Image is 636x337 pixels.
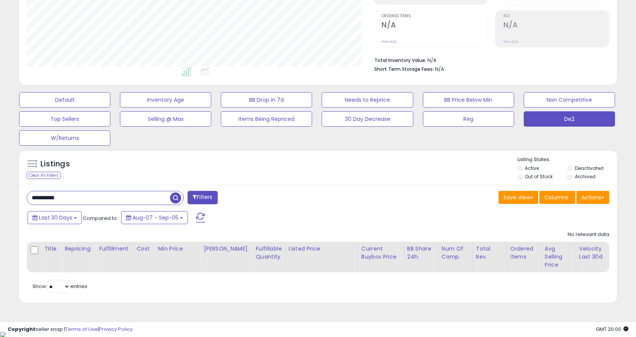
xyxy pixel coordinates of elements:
[8,326,133,333] div: seller snap | |
[423,111,514,127] button: Reg
[525,173,553,180] label: Out of Stock
[32,283,87,290] span: Show: entries
[28,211,82,224] button: Last 30 Days
[99,326,133,333] a: Privacy Policy
[575,165,604,171] label: Deactivated
[596,326,628,333] span: 2025-10-6 20:00 GMT
[361,245,401,261] div: Current Buybox Price
[382,14,487,18] span: Ordered Items
[121,211,188,224] button: Aug-07 - Sep-05
[289,245,355,253] div: Listed Price
[579,245,607,261] div: Velocity Last 30d
[374,55,604,64] li: N/A
[524,92,615,107] button: Non Competitive
[382,21,487,31] h2: N/A
[65,326,98,333] a: Terms of Use
[19,92,110,107] button: Default
[576,191,609,204] button: Actions
[322,111,413,127] button: 30 Day Decrease
[221,111,312,127] button: Items Being Repriced
[544,194,568,201] span: Columns
[545,245,573,269] div: Avg Selling Price
[524,111,615,127] button: De2
[204,245,249,253] div: [PERSON_NAME]
[188,191,217,204] button: Filters
[374,57,426,63] b: Total Inventory Value:
[503,14,609,18] span: ROI
[19,130,110,146] button: W/Returns
[525,165,539,171] label: Active
[518,156,617,163] p: Listing States:
[19,111,110,127] button: Top Sellers
[423,92,514,107] button: BB Price Below Min
[137,245,152,253] div: Cost
[503,39,518,44] small: Prev: N/A
[575,173,596,180] label: Archived
[158,245,197,253] div: Min Price
[407,245,435,261] div: BB Share 24h.
[83,215,118,222] span: Compared to:
[27,172,61,179] div: Clear All Filters
[39,214,72,221] span: Last 30 Days
[435,65,444,73] span: N/A
[539,191,575,204] button: Columns
[8,326,36,333] strong: Copyright
[65,245,92,253] div: Repricing
[120,111,211,127] button: Selling @ Max
[382,39,396,44] small: Prev: N/A
[40,159,70,169] h5: Listings
[476,245,504,261] div: Total Rev.
[44,245,58,253] div: Title
[503,21,609,31] h2: N/A
[568,231,609,238] div: No relevant data
[256,245,282,261] div: Fulfillable Quantity
[374,66,434,72] b: Short Term Storage Fees:
[322,92,413,107] button: Needs to Reprice
[510,245,538,261] div: Ordered Items
[221,92,312,107] button: BB Drop in 7d
[498,191,538,204] button: Save View
[442,245,469,261] div: Num of Comp.
[133,214,178,221] span: Aug-07 - Sep-05
[99,245,130,253] div: Fulfillment
[120,92,211,107] button: Inventory Age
